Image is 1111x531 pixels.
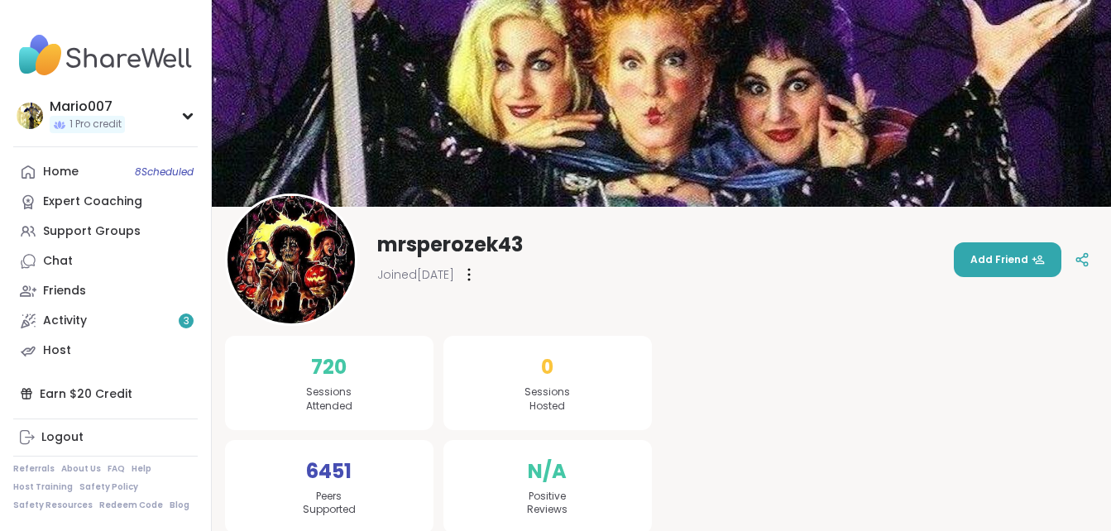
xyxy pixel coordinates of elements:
[170,500,189,511] a: Blog
[13,26,198,84] img: ShareWell Nav Logo
[13,463,55,475] a: Referrals
[61,463,101,475] a: About Us
[13,306,198,336] a: Activity3
[43,342,71,359] div: Host
[527,490,567,518] span: Positive Reviews
[50,98,125,116] div: Mario007
[108,463,125,475] a: FAQ
[377,232,523,258] span: mrsperozek43
[377,266,454,283] span: Joined [DATE]
[13,423,198,452] a: Logout
[528,457,567,486] span: N/A
[13,217,198,246] a: Support Groups
[79,481,138,493] a: Safety Policy
[306,457,352,486] span: 6451
[43,223,141,240] div: Support Groups
[13,500,93,511] a: Safety Resources
[13,481,73,493] a: Host Training
[135,165,194,179] span: 8 Scheduled
[13,187,198,217] a: Expert Coaching
[43,283,86,299] div: Friends
[13,336,198,366] a: Host
[17,103,43,129] img: Mario007
[306,385,352,414] span: Sessions Attended
[13,276,198,306] a: Friends
[524,385,570,414] span: Sessions Hosted
[954,242,1061,277] button: Add Friend
[43,313,87,329] div: Activity
[41,429,84,446] div: Logout
[541,352,553,382] span: 0
[13,379,198,409] div: Earn $20 Credit
[13,246,198,276] a: Chat
[43,164,79,180] div: Home
[303,490,356,518] span: Peers Supported
[132,463,151,475] a: Help
[43,194,142,210] div: Expert Coaching
[227,196,355,323] img: mrsperozek43
[311,352,347,382] span: 720
[99,500,163,511] a: Redeem Code
[13,157,198,187] a: Home8Scheduled
[43,253,73,270] div: Chat
[970,252,1045,267] span: Add Friend
[69,117,122,132] span: 1 Pro credit
[184,314,189,328] span: 3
